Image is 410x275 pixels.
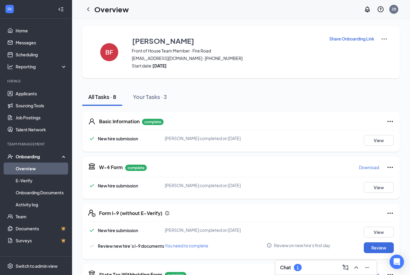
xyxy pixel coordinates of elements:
[132,36,194,46] h3: [PERSON_NAME]
[364,242,394,253] button: Review
[132,63,321,69] span: Start date:
[341,263,350,272] button: ComposeMessage
[359,164,379,170] p: Download
[16,223,67,235] a: DocumentsCrown
[16,124,67,136] a: Talent Network
[99,164,123,171] h5: W-4 Form
[387,164,394,171] svg: Ellipses
[152,63,167,68] strong: [DATE]
[88,210,95,217] svg: FormI9EVerifyIcon
[390,255,404,269] div: Open Intercom Messenger
[98,243,164,249] span: Review new hire’s I-9 documents
[94,35,124,69] button: BF
[351,263,361,272] button: ChevronUp
[297,265,299,270] div: 1
[381,35,388,43] img: More Actions
[7,6,13,12] svg: WorkstreamLogo
[98,183,138,188] span: New hire submission
[16,175,67,187] a: E-Verify
[88,242,95,250] svg: Checkmark
[165,183,241,188] span: [PERSON_NAME] completed on [DATE]
[16,235,67,247] a: SurveysCrown
[88,182,95,189] svg: Checkmark
[94,4,129,14] h1: Overview
[377,6,384,13] svg: QuestionInfo
[7,64,13,70] svg: Analysis
[16,64,67,70] div: Reporting
[329,35,375,42] button: Share Onboarding Link
[132,35,321,46] button: [PERSON_NAME]
[132,48,321,54] span: Front of House Team Member · Fire Road
[362,263,372,272] button: Minimize
[280,264,291,271] h3: Chat
[363,264,371,271] svg: Minimize
[165,211,170,216] svg: Info
[99,118,140,125] h5: Basic Information
[16,199,67,211] a: Activity log
[364,182,394,193] button: View
[353,264,360,271] svg: ChevronUp
[7,79,66,84] div: Hiring
[88,93,116,100] div: All Tasks · 8
[364,227,394,238] button: View
[16,88,67,100] a: Applicants
[133,93,167,100] div: Your Tasks · 3
[7,263,13,269] svg: Settings
[7,154,13,160] svg: UserCheck
[105,50,113,54] h4: BF
[165,243,208,248] span: You need to complete
[165,136,241,141] span: [PERSON_NAME] completed on [DATE]
[16,100,67,112] a: Sourcing Tools
[98,136,138,141] span: New hire submission
[16,37,67,49] a: Messages
[16,49,67,61] a: Scheduling
[392,7,396,12] div: ZB
[98,228,138,233] span: New hire submission
[58,6,64,12] svg: Collapse
[16,163,67,175] a: Overview
[364,6,371,13] svg: Notifications
[16,112,67,124] a: Job Postings
[364,135,394,146] button: View
[274,242,330,248] span: Review on new hire's first day
[132,55,321,61] span: [EMAIL_ADDRESS][DOMAIN_NAME] · [PHONE_NUMBER]
[329,36,374,42] p: Share Onboarding Link
[16,263,58,269] div: Switch to admin view
[88,135,95,142] svg: Checkmark
[88,163,95,170] svg: TaxGovernmentIcon
[125,165,147,171] p: complete
[88,118,95,125] svg: User
[342,264,349,271] svg: ComposeMessage
[16,211,67,223] a: Team
[142,119,164,125] p: complete
[88,227,95,234] svg: Checkmark
[387,210,394,217] svg: Ellipses
[16,25,67,37] a: Home
[85,6,92,13] svg: ChevronLeft
[7,142,66,147] div: Team Management
[99,210,162,217] h5: Form I-9 (without E-Verify)
[267,243,272,248] svg: Info
[387,118,394,125] svg: Ellipses
[359,163,379,172] button: Download
[16,154,62,160] div: Onboarding
[165,227,241,233] span: [PERSON_NAME] completed on [DATE]
[16,187,67,199] a: Onboarding Documents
